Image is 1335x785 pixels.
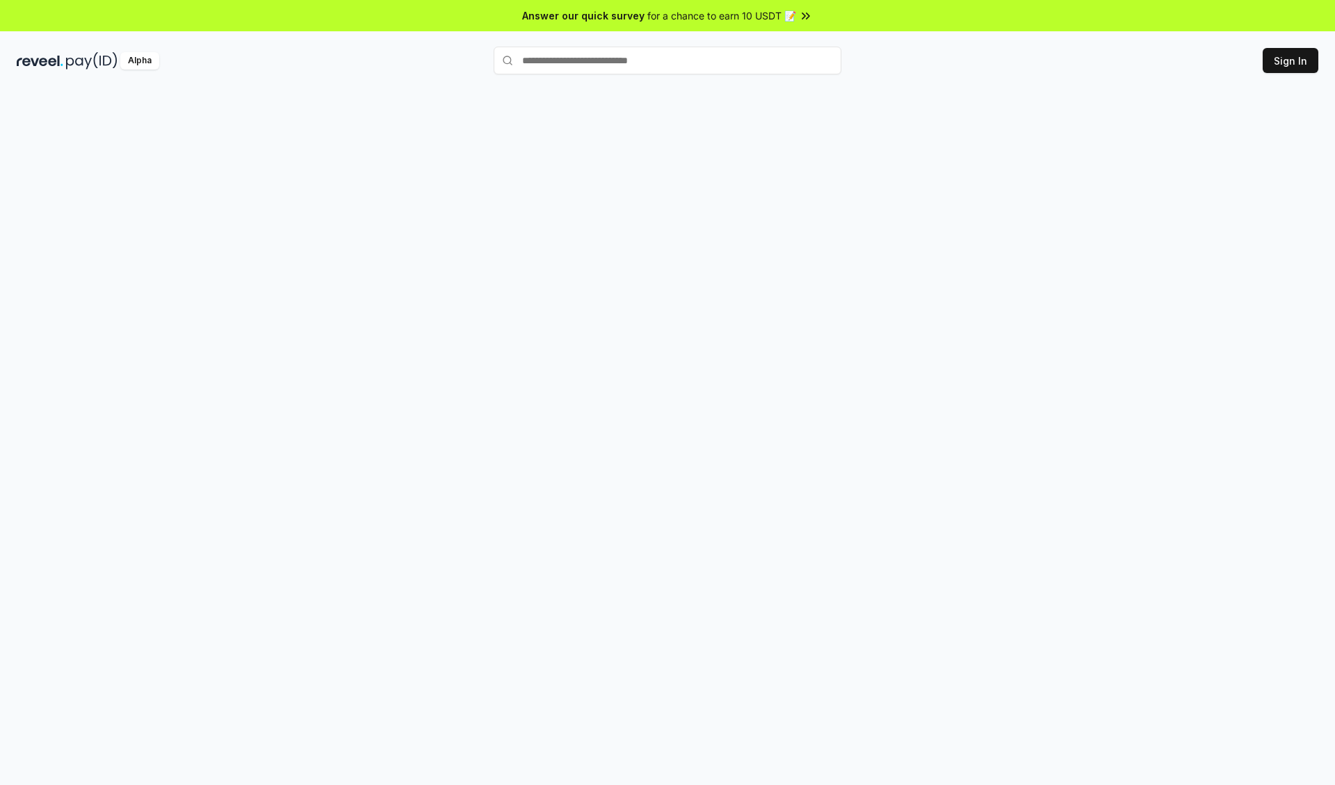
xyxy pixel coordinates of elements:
button: Sign In [1263,48,1318,73]
span: for a chance to earn 10 USDT 📝 [647,8,796,23]
img: reveel_dark [17,52,63,70]
div: Alpha [120,52,159,70]
img: pay_id [66,52,118,70]
span: Answer our quick survey [522,8,645,23]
